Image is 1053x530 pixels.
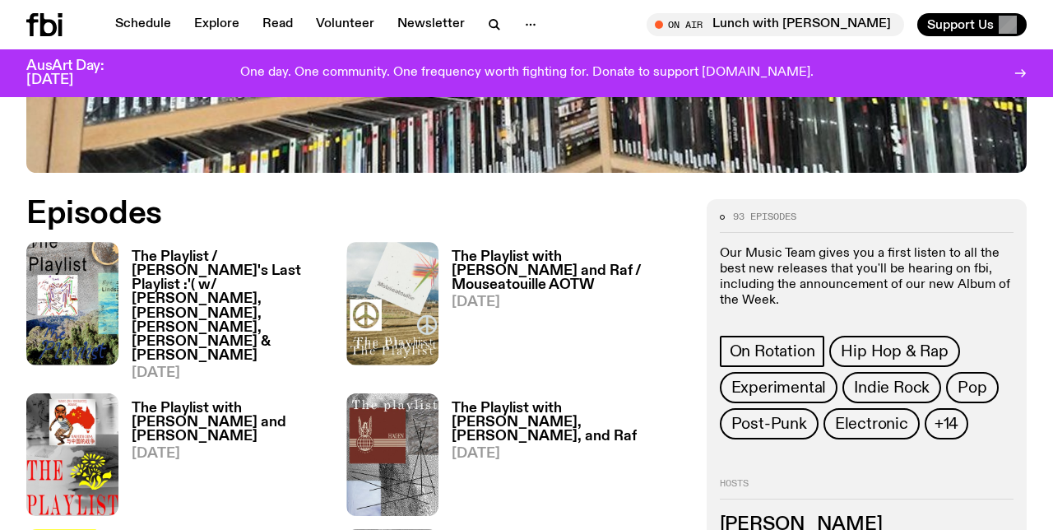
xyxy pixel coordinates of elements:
[829,336,959,367] a: Hip Hop & Rap
[118,402,346,516] a: The Playlist with [PERSON_NAME] and [PERSON_NAME][DATE]
[731,379,827,397] span: Experimental
[958,379,986,397] span: Pop
[854,379,930,397] span: Indie Rock
[132,366,346,380] span: [DATE]
[105,13,181,36] a: Schedule
[720,336,825,367] a: On Rotation
[935,415,958,433] span: +14
[720,372,838,403] a: Experimental
[720,408,819,439] a: Post-Punk
[733,212,796,221] span: 93 episodes
[118,250,346,380] a: The Playlist / [PERSON_NAME]'s Last Playlist :'( w/ [PERSON_NAME], [PERSON_NAME], [PERSON_NAME], ...
[132,250,346,363] h3: The Playlist / [PERSON_NAME]'s Last Playlist :'( w/ [PERSON_NAME], [PERSON_NAME], [PERSON_NAME], ...
[438,250,686,380] a: The Playlist with [PERSON_NAME] and Raf / Mouseatouille AOTW[DATE]
[927,17,994,32] span: Support Us
[132,402,346,444] h3: The Playlist with [PERSON_NAME] and [PERSON_NAME]
[438,402,686,516] a: The Playlist with [PERSON_NAME], [PERSON_NAME], and Raf[DATE]
[823,408,920,439] a: Electronic
[842,372,941,403] a: Indie Rock
[731,415,807,433] span: Post-Punk
[306,13,384,36] a: Volunteer
[26,199,687,229] h2: Episodes
[720,246,1014,309] p: Our Music Team gives you a first listen to all the best new releases that you'll be hearing on fb...
[452,295,686,309] span: [DATE]
[925,408,968,439] button: +14
[730,342,815,360] span: On Rotation
[452,447,686,461] span: [DATE]
[946,372,998,403] a: Pop
[720,479,1014,499] h2: Hosts
[452,402,686,444] h3: The Playlist with [PERSON_NAME], [PERSON_NAME], and Raf
[132,447,346,461] span: [DATE]
[452,250,686,292] h3: The Playlist with [PERSON_NAME] and Raf / Mouseatouille AOTW
[841,342,948,360] span: Hip Hop & Rap
[184,13,249,36] a: Explore
[26,59,132,87] h3: AusArt Day: [DATE]
[835,415,908,433] span: Electronic
[253,13,303,36] a: Read
[647,13,904,36] button: On AirLunch with [PERSON_NAME]
[387,13,475,36] a: Newsletter
[917,13,1027,36] button: Support Us
[240,66,814,81] p: One day. One community. One frequency worth fighting for. Donate to support [DOMAIN_NAME].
